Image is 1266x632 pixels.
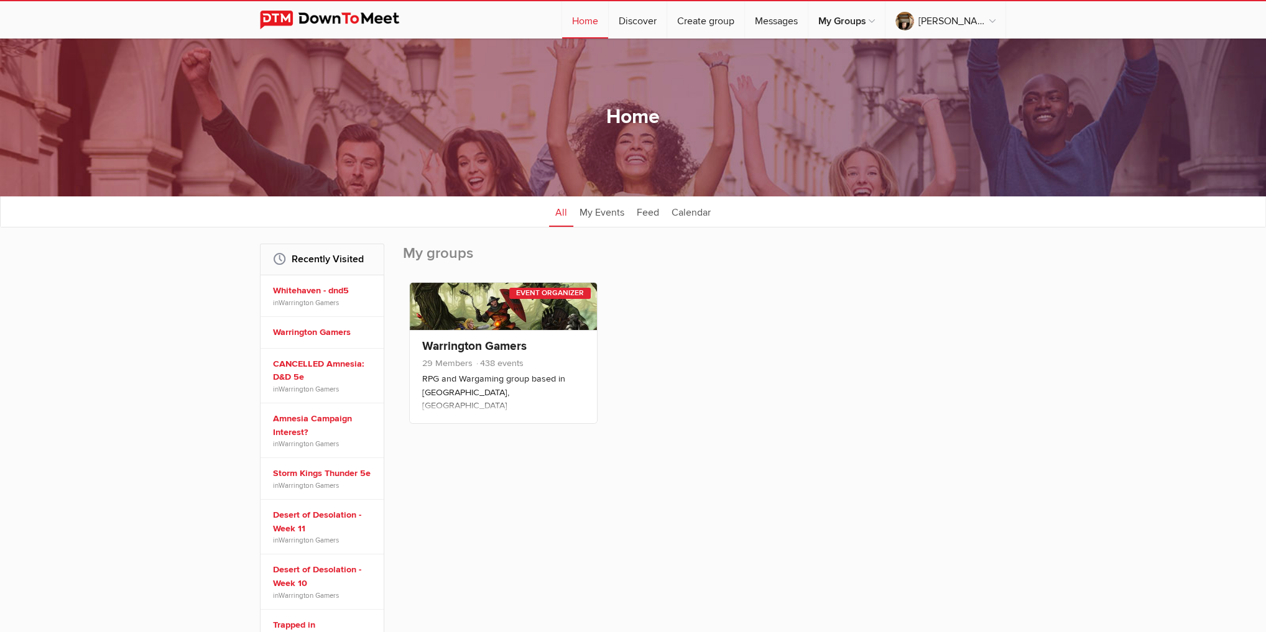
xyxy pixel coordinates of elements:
[422,339,527,354] a: Warrington Gamers
[260,11,418,29] img: DownToMeet
[279,298,339,307] a: Warrington Gamers
[606,104,660,131] h1: Home
[808,1,885,39] a: My Groups
[631,196,665,227] a: Feed
[422,372,584,413] p: RPG and Wargaming group based in [GEOGRAPHIC_DATA], [GEOGRAPHIC_DATA]
[573,196,631,227] a: My Events
[273,590,375,600] span: in
[609,1,667,39] a: Discover
[475,358,524,369] span: 438 events
[273,326,375,339] a: Warrington Gamers
[273,535,375,545] span: in
[273,384,375,394] span: in
[273,357,375,384] a: CANCELLED Amnesia: D&D 5e
[745,1,808,39] a: Messages
[279,536,339,544] a: Warrington Gamers
[422,358,473,369] span: 29 Members
[273,480,375,490] span: in
[273,508,375,535] a: Desert of Desolation - Week 11
[279,481,339,490] a: Warrington Gamers
[279,385,339,393] a: Warrington Gamers
[279,439,339,448] a: Warrington Gamers
[273,284,375,298] a: Whitehaven - dnd5
[273,412,375,439] a: Amnesia Campaign Interest?
[665,196,717,227] a: Calendar
[885,1,1005,39] a: [PERSON_NAME]
[403,244,1006,276] h2: My groups
[273,467,375,480] a: Storm Kings Thunder 5e
[273,563,375,590] a: Desert of Desolation - Week 10
[562,1,608,39] a: Home
[273,439,375,449] span: in
[509,288,591,299] div: Event Organizer
[273,244,371,274] h2: Recently Visited
[894,39,1005,40] a: My Profile
[667,1,744,39] a: Create group
[279,591,339,600] a: Warrington Gamers
[273,298,375,308] span: in
[549,196,573,227] a: All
